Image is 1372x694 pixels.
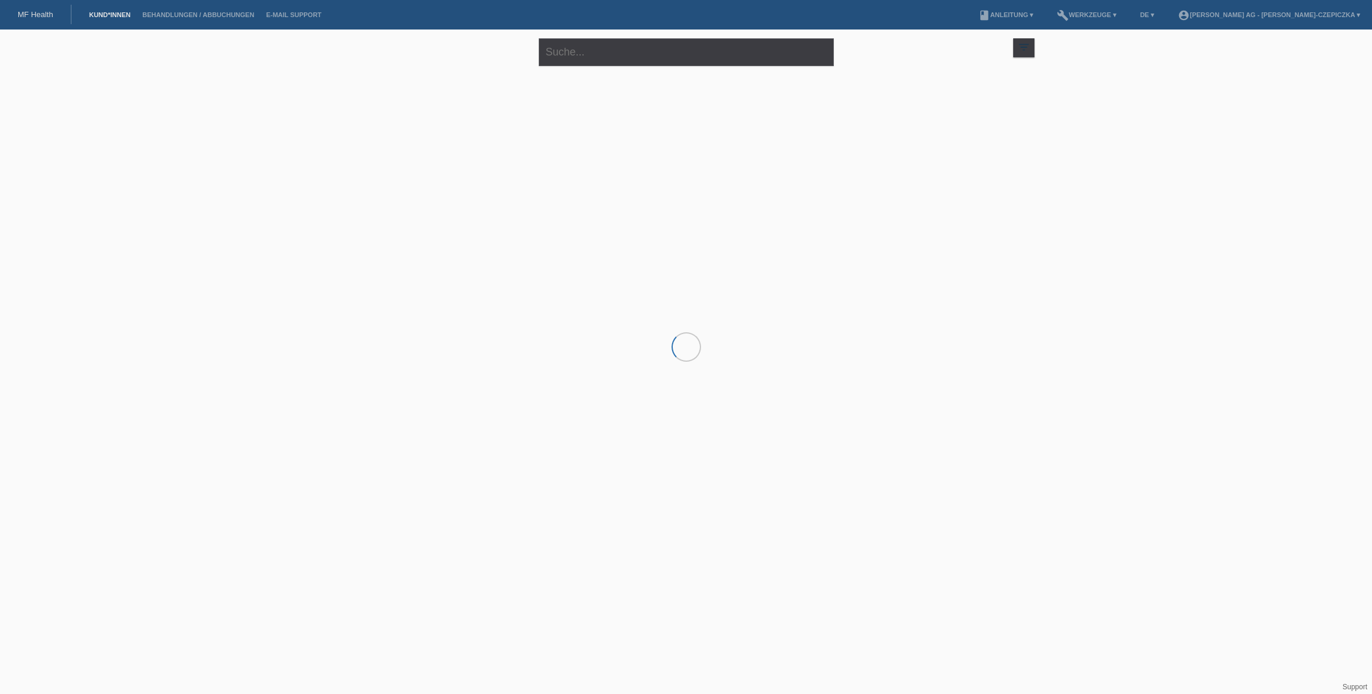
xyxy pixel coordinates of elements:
i: filter_list [1017,41,1030,54]
a: E-Mail Support [260,11,328,18]
input: Suche... [539,38,834,66]
a: DE ▾ [1134,11,1160,18]
a: Behandlungen / Abbuchungen [136,11,260,18]
i: account_circle [1178,9,1190,21]
a: buildWerkzeuge ▾ [1051,11,1122,18]
a: bookAnleitung ▾ [972,11,1039,18]
a: MF Health [18,10,53,19]
a: Support [1342,683,1367,691]
a: account_circle[PERSON_NAME] AG - [PERSON_NAME]-Czepiczka ▾ [1172,11,1366,18]
i: book [978,9,990,21]
a: Kund*innen [83,11,136,18]
i: build [1057,9,1069,21]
